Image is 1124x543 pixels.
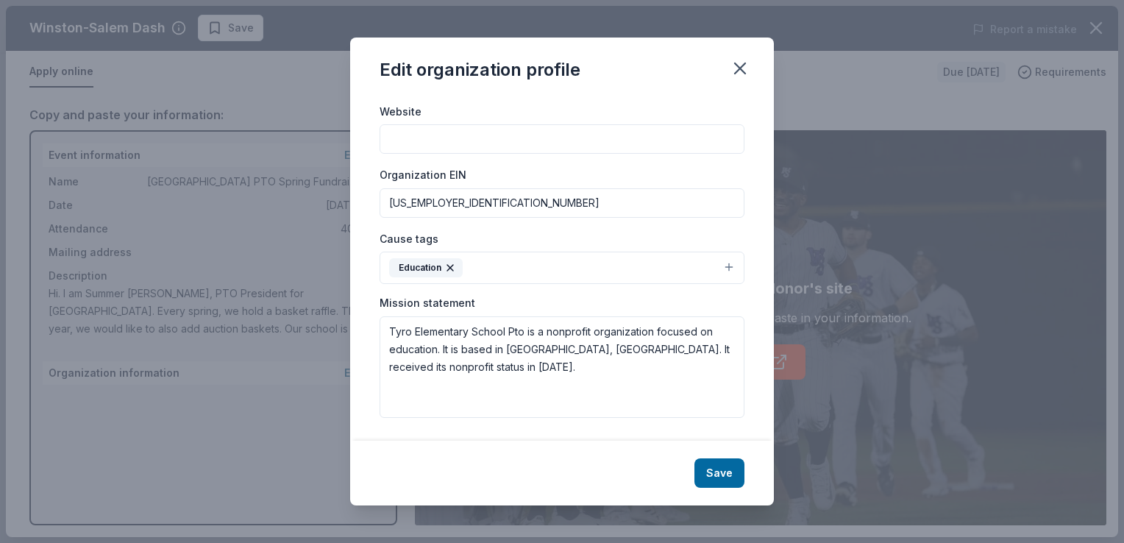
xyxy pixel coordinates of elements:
textarea: Tyro Elementary School Pto is a nonprofit organization focused on education. It is based in [GEOG... [380,316,744,418]
label: Organization EIN [380,168,466,182]
button: Save [694,458,744,488]
div: Education [389,258,463,277]
div: Edit organization profile [380,58,580,82]
label: Mission statement [380,296,475,310]
button: Education [380,252,744,284]
input: 12-3456789 [380,188,744,218]
label: Website [380,104,421,119]
label: Cause tags [380,232,438,246]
